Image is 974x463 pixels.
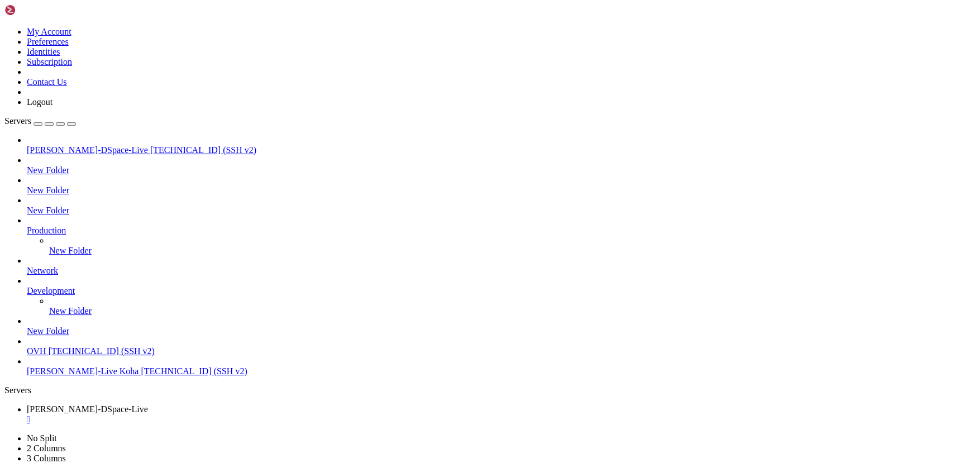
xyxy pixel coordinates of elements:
x-row: * Ubuntu 20.04 LTS Focal Fossa has reached its end of standard support on 31 Ma [4,128,829,137]
x-row: System load: 0.4 [4,42,829,52]
span: New Folder [27,206,69,215]
a: New Folder [27,185,970,195]
x-row: root@vmi2739873:~# [4,375,829,384]
a: Logout [27,97,52,107]
span: [PERSON_NAME]-DSpace-Live [27,404,148,414]
img: Shellngn [4,4,69,16]
span: [PERSON_NAME]-Live Koha [27,366,139,376]
x-row: Swap usage: 0% [4,71,829,80]
a: [PERSON_NAME]-DSpace-Live [TECHNICAL_ID] (SSH v2) [27,145,970,155]
x-row: / ___/___ _ _ _____ _ ___ ___ [4,270,829,280]
li: New Folder [27,316,970,336]
a: Contact Us [27,77,67,87]
li: OVH [TECHNICAL_ID] (SSH v2) [27,336,970,356]
a: New Folder [27,165,970,175]
a: Identities [27,47,60,56]
a: 2 Columns [27,443,66,453]
x-row: Learn more about enabling ESM Infra service for Ubuntu 20.04 at [4,223,829,232]
a: New Folder [49,306,970,316]
li: Production [27,216,970,256]
x-row: | |__| (_) | .` | | |/ _ \| _ \ (_) | [4,289,829,299]
x-row: Last login: [DATE] from [TECHNICAL_ID] [4,365,829,375]
span: OVH [27,346,46,356]
div: Servers [4,385,970,395]
x-row: IPv4 address for eth0: [TECHNICAL_ID] [4,99,829,109]
span: [TECHNICAL_ID] (SSH v2) [150,145,256,155]
li: Development [27,276,970,316]
x-row: please don't hesitate to contact us at [EMAIL_ADDRESS][DOMAIN_NAME]. [4,346,829,356]
li: New Folder [49,236,970,256]
span: Servers [4,116,31,126]
x-row: [URL][DOMAIN_NAME] [4,156,829,166]
x-row: 47 additional security updates can be applied with ESM Infra. [4,213,829,223]
a: Subscription [27,57,72,66]
li: [PERSON_NAME]-Live Koha [TECHNICAL_ID] (SSH v2) [27,356,970,376]
a: [PERSON_NAME]-Live Koha [TECHNICAL_ID] (SSH v2) [27,366,970,376]
span: New Folder [27,185,69,195]
x-row: Welcome! [4,318,829,327]
x-row: [URL][DOMAIN_NAME] [4,232,829,242]
li: [PERSON_NAME]-DSpace-Live [TECHNICAL_ID] (SSH v2) [27,135,970,155]
a: Network [27,266,970,276]
li: Network [27,256,970,276]
a:  [27,414,970,424]
span: Network [27,266,58,275]
a: Development [27,286,970,296]
a: Servers [4,116,76,126]
x-row: _____ [4,261,829,270]
a: New Folder [27,326,970,336]
span: Development [27,286,75,295]
span: New Folder [27,165,69,175]
span: [PERSON_NAME]-DSpace-Live [27,145,148,155]
x-row: Usage of /: 2.8% of 193.65GB [4,52,829,61]
x-row: Memory usage: 17% [4,61,829,71]
span: New Folder [27,326,69,336]
a: Nidhi-DSpace-Live [27,404,970,424]
a: New Folder [27,206,970,216]
span: Production [27,226,66,235]
x-row: | | / _ \| \| |_ _/ \ | _ )/ _ \ [4,280,829,289]
li: New Folder [27,175,970,195]
x-row: * Support: [URL][DOMAIN_NAME] [4,4,829,14]
span: [TECHNICAL_ID] (SSH v2) [141,366,247,376]
span: [TECHNICAL_ID] (SSH v2) [49,346,155,356]
x-row: Expanded Security Maintenance for Infrastructure is not enabled. [4,175,829,185]
x-row: Users logged in: 0 [4,90,829,99]
a: New Folder [49,246,970,256]
x-row: \____\___/|_|\_| |_/_/ \_|___/\___/ [4,299,829,308]
x-row: System information as of [DATE] [4,23,829,33]
a: Production [27,226,970,236]
x-row: 0 updates can be applied immediately. [4,194,829,204]
x-row: Processes: 171 [4,80,829,90]
span: New Folder [49,246,92,255]
x-row: For more details see: [4,147,829,156]
span: New Folder [49,306,92,316]
x-row: This server is hosted by Contabo. If you have any questions or need help, [4,337,829,346]
x-row: IPv6 address for eth0: [TECHNICAL_ID] [4,109,829,118]
li: New Folder [27,195,970,216]
div: (19, 39) [94,375,98,384]
a: Preferences [27,37,69,46]
a: No Split [27,433,57,443]
li: New Folder [27,155,970,175]
a: My Account [27,27,71,36]
a: 3 Columns [27,454,66,463]
li: New Folder [49,296,970,316]
a: OVH [TECHNICAL_ID] (SSH v2) [27,346,970,356]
